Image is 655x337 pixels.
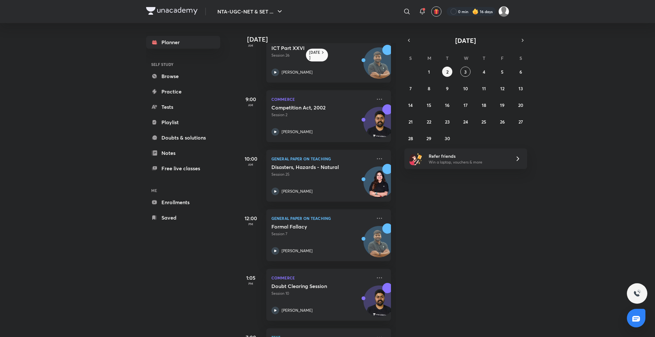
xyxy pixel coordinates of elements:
h5: ICT Part XXVI [271,45,351,51]
button: September 24, 2025 [460,116,471,127]
button: September 3, 2025 [460,67,471,77]
button: September 14, 2025 [405,100,416,110]
abbr: September 11, 2025 [482,85,486,92]
button: September 25, 2025 [479,116,489,127]
button: September 8, 2025 [424,83,434,93]
button: September 21, 2025 [405,116,416,127]
abbr: September 5, 2025 [501,69,503,75]
a: Doubts & solutions [146,131,220,144]
button: [DATE] [413,36,518,45]
a: Planner [146,36,220,49]
p: AM [238,163,264,166]
img: Avatar [364,289,394,320]
button: September 22, 2025 [424,116,434,127]
p: Commerce [271,95,372,103]
abbr: September 29, 2025 [426,135,431,141]
h5: 9:00 [238,95,264,103]
abbr: September 14, 2025 [408,102,413,108]
abbr: Saturday [519,55,522,61]
abbr: Tuesday [446,55,448,61]
img: Avatar [364,110,394,141]
button: September 26, 2025 [497,116,507,127]
p: Session 10 [271,291,372,296]
a: Browse [146,70,220,83]
h5: Doubt Clearing Session [271,283,351,289]
a: Tests [146,100,220,113]
button: September 5, 2025 [497,67,507,77]
p: AM [238,44,264,47]
p: Session 26 [271,52,372,58]
abbr: September 27, 2025 [519,119,523,125]
p: [PERSON_NAME] [282,308,313,313]
p: AM [238,103,264,107]
h5: Competition Act, 2002 [271,104,351,111]
h6: [DATE] [309,50,320,60]
a: Company Logo [146,7,198,16]
abbr: September 3, 2025 [464,69,467,75]
button: NTA-UGC-NET & SET ... [214,5,287,18]
abbr: September 1, 2025 [428,69,430,75]
abbr: September 26, 2025 [500,119,505,125]
button: September 4, 2025 [479,67,489,77]
abbr: Thursday [483,55,485,61]
abbr: September 12, 2025 [500,85,504,92]
h5: Disasters, Hazards - Natural [271,164,351,170]
img: Avatar [364,170,394,201]
abbr: September 8, 2025 [428,85,430,92]
button: September 10, 2025 [460,83,471,93]
abbr: September 10, 2025 [463,85,468,92]
h6: ME [146,185,220,196]
h6: SELF STUDY [146,59,220,70]
abbr: Sunday [409,55,412,61]
img: Avatar [364,229,394,260]
button: September 9, 2025 [442,83,452,93]
abbr: September 18, 2025 [482,102,486,108]
p: [PERSON_NAME] [282,129,313,135]
button: September 16, 2025 [442,100,452,110]
p: [PERSON_NAME] [282,69,313,75]
button: September 6, 2025 [516,67,526,77]
button: September 30, 2025 [442,133,452,143]
img: referral [409,152,422,165]
abbr: Friday [501,55,503,61]
h4: [DATE] [247,36,397,43]
h6: Refer friends [429,153,507,159]
p: General Paper on Teaching [271,155,372,163]
p: PM [238,222,264,226]
a: Enrollments [146,196,220,209]
button: September 29, 2025 [424,133,434,143]
p: General Paper on Teaching [271,214,372,222]
p: Session 2 [271,112,372,118]
abbr: September 9, 2025 [446,85,448,92]
a: Free live classes [146,162,220,175]
abbr: September 4, 2025 [483,69,485,75]
h5: 1:05 [238,274,264,282]
h5: 10:00 [238,155,264,163]
a: Saved [146,211,220,224]
p: [PERSON_NAME] [282,248,313,254]
abbr: September 28, 2025 [408,135,413,141]
p: Commerce [271,274,372,282]
button: September 12, 2025 [497,83,507,93]
button: September 27, 2025 [516,116,526,127]
img: ttu [633,290,641,297]
p: Session 25 [271,172,372,177]
h5: 12:00 [238,214,264,222]
span: [DATE] [455,36,476,45]
p: Session 7 [271,231,372,237]
abbr: September 7, 2025 [409,85,412,92]
abbr: September 25, 2025 [481,119,486,125]
img: Sakshi Nath [498,6,509,17]
button: avatar [431,6,441,17]
button: September 2, 2025 [442,67,452,77]
p: [PERSON_NAME] [282,189,313,194]
button: September 17, 2025 [460,100,471,110]
p: Win a laptop, vouchers & more [429,159,507,165]
abbr: Wednesday [464,55,468,61]
abbr: September 15, 2025 [427,102,431,108]
abbr: September 20, 2025 [518,102,523,108]
a: Playlist [146,116,220,129]
abbr: September 30, 2025 [445,135,450,141]
abbr: September 19, 2025 [500,102,504,108]
a: Notes [146,147,220,159]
